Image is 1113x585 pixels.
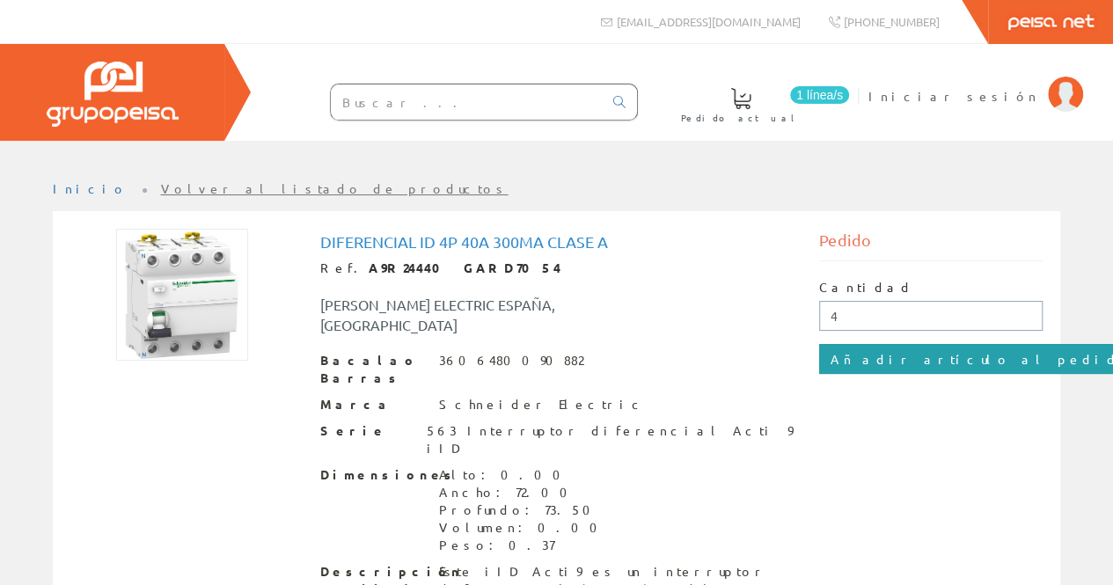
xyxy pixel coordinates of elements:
a: Iniciar sesión [868,73,1083,90]
a: Volver al listado de productos [161,180,509,196]
font: [PERSON_NAME] ELECTRIC ESPAÑA, [GEOGRAPHIC_DATA] [320,296,555,333]
font: [EMAIL_ADDRESS][DOMAIN_NAME] [617,14,801,29]
font: Pedido actual [681,111,801,124]
font: 1 línea/s [796,88,843,102]
img: Grupo Peisa [47,62,179,127]
font: 3606480090882 [439,352,583,368]
img: Foto artículo Diferencial Id 4p 40a 300ma clase A (150x150) [116,229,248,361]
font: 563 Interruptor diferencial Acti 9 iID [427,422,793,456]
font: Marca [320,396,393,412]
font: Serie [320,422,387,438]
font: Iniciar sesión [868,88,1039,104]
a: Inicio [53,180,128,196]
font: Peso: 0.37 [439,537,554,552]
font: Dimensiones [320,466,458,482]
font: A9R24440 GARD7054 [369,260,561,275]
font: Profundo: 73.50 [439,501,601,517]
font: Schneider Electric [439,396,646,412]
input: Buscar ... [331,84,603,120]
font: [PHONE_NUMBER] [844,14,940,29]
font: Ancho: 72.00 [439,484,578,500]
font: Volumen: 0.00 [439,519,608,535]
font: Diferencial Id 4p 40a 300ma clase A [320,232,608,251]
font: Pedido [819,230,870,249]
a: 1 línea/s Pedido actual [663,73,853,134]
font: Cantidad [819,279,912,295]
font: Alto: 0.00 [439,466,571,482]
font: Bacalao Barras [320,352,418,385]
font: Ref. [320,260,369,275]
